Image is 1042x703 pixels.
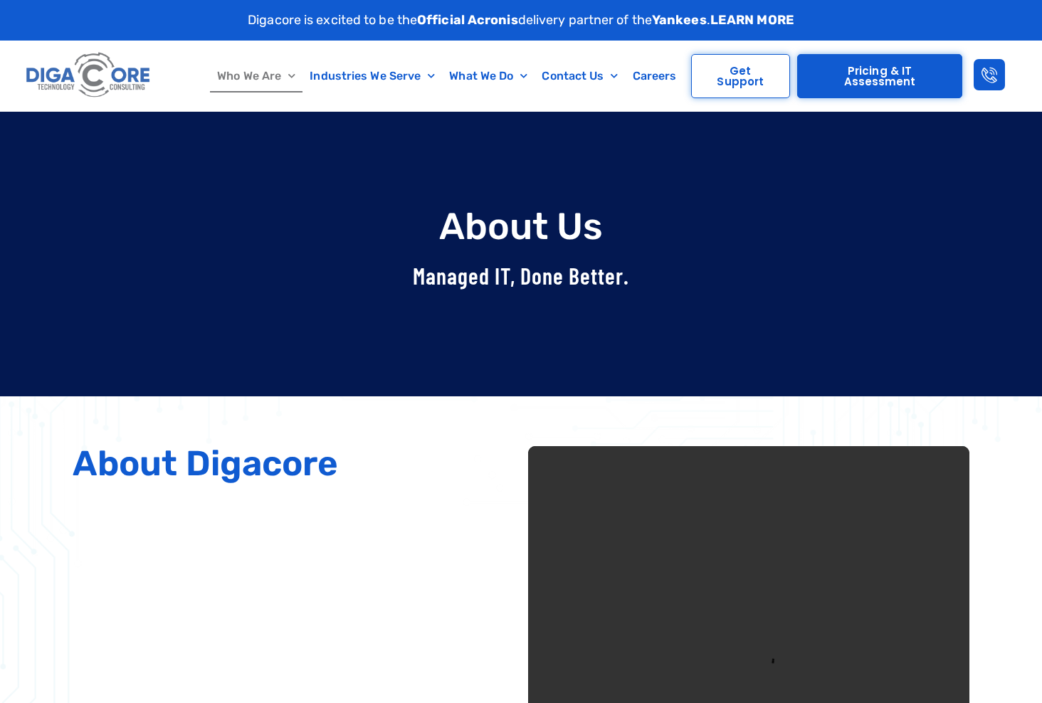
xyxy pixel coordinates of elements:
[417,12,518,28] strong: Official Acronis
[302,60,442,92] a: Industries We Serve
[710,12,794,28] a: LEARN MORE
[652,12,707,28] strong: Yankees
[442,60,535,92] a: What We Do
[210,60,302,92] a: Who We Are
[691,54,790,98] a: Get Support
[23,48,154,103] img: Digacore logo 1
[706,65,775,87] span: Get Support
[210,60,684,92] nav: Menu
[413,262,629,289] span: Managed IT, Done Better.
[626,60,684,92] a: Careers
[812,65,947,87] span: Pricing & IT Assessment
[73,446,514,481] h2: About Digacore
[797,54,962,98] a: Pricing & IT Assessment
[535,60,625,92] a: Contact Us
[65,206,977,247] h1: About Us
[248,11,794,30] p: Digacore is excited to be the delivery partner of the .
